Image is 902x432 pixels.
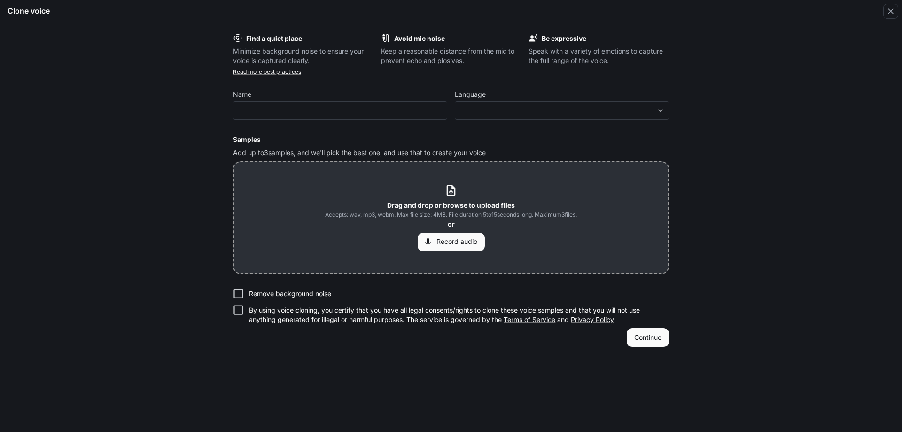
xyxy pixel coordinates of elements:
a: Terms of Service [504,315,555,323]
div: ​ [455,106,669,115]
b: Avoid mic noise [394,34,445,42]
p: Minimize background noise to ensure your voice is captured clearly. [233,47,373,65]
p: Name [233,91,251,98]
h5: Clone voice [8,6,50,16]
p: Add up to 3 samples, and we'll pick the best one, and use that to create your voice [233,148,669,157]
p: Remove background noise [249,289,331,298]
h6: Samples [233,135,669,144]
b: Drag and drop or browse to upload files [387,201,515,209]
p: Keep a reasonable distance from the mic to prevent echo and plosives. [381,47,521,65]
button: Record audio [418,233,485,251]
b: Be expressive [542,34,586,42]
a: Read more best practices [233,68,301,75]
b: or [448,220,455,228]
p: Language [455,91,486,98]
b: Find a quiet place [246,34,302,42]
button: Continue [627,328,669,347]
span: Accepts: wav, mp3, webm. Max file size: 4MB. File duration 5 to 15 seconds long. Maximum 3 files. [325,210,577,220]
a: Privacy Policy [571,315,614,323]
p: Speak with a variety of emotions to capture the full range of the voice. [529,47,669,65]
p: By using voice cloning, you certify that you have all legal consents/rights to clone these voice ... [249,306,661,324]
